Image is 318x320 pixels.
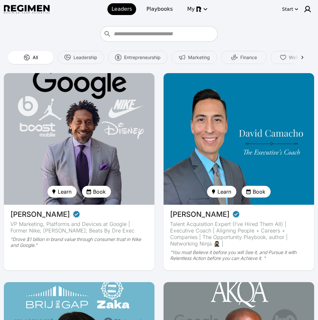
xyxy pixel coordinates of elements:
[33,54,38,61] span: All
[170,249,308,261] div: “You must Believe it before you will See it, and Pursue it with Relentless Action before you can ...
[111,5,132,13] span: Leaders
[161,71,316,207] img: avatar of David Camacho
[24,54,30,61] img: All
[93,188,106,196] span: Book
[115,54,121,61] img: Entrepreneurship
[253,188,265,196] span: Book
[10,236,148,248] div: “Drove $1 billion in brand value through consumer trust in Nike and Google.”
[231,54,238,61] img: Finance
[271,51,316,64] button: Wellness
[171,51,217,64] button: Marketing
[57,51,104,64] button: Leadership
[10,211,70,218] span: [PERSON_NAME]
[170,211,230,218] span: [PERSON_NAME]
[107,3,136,15] a: Leaders
[179,54,185,61] img: Marketing
[10,221,148,234] div: VP Marketing, Platforms and Devices at Google | Former Nike; [PERSON_NAME]; Beats By Dre Exec
[72,210,80,218] span: Verified partner - Daryl Butler
[304,5,311,13] img: user icon
[282,6,293,12] div: Start
[147,5,173,13] span: Playbooks
[64,54,71,61] img: Leadership
[58,188,72,196] span: Learn
[82,186,111,198] button: Book
[188,54,210,61] span: Marketing
[4,73,154,205] img: avatar of Daryl Butler
[240,54,257,61] span: Finance
[217,188,231,196] span: Learn
[143,3,177,15] a: Playbooks
[73,54,97,61] span: Leadership
[4,5,50,14] img: Regimen logo
[183,3,210,15] button: My
[281,4,300,14] button: Start
[108,51,167,64] button: Entrepreneurship
[221,51,267,64] button: Finance
[280,54,286,61] img: Wellness
[8,51,54,64] button: All
[242,186,271,198] button: Book
[207,186,236,198] button: Learn
[124,54,161,61] span: Entrepreneurship
[187,5,195,13] span: My
[232,210,240,218] span: Verified partner - David Camacho
[47,186,77,198] button: Learn
[170,221,308,247] div: Talent Acquisition Expert (I’ve Hired Them All) | Executive Coach | Aligning People + Careers + C...
[100,26,218,42] div: Who do you want to learn from?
